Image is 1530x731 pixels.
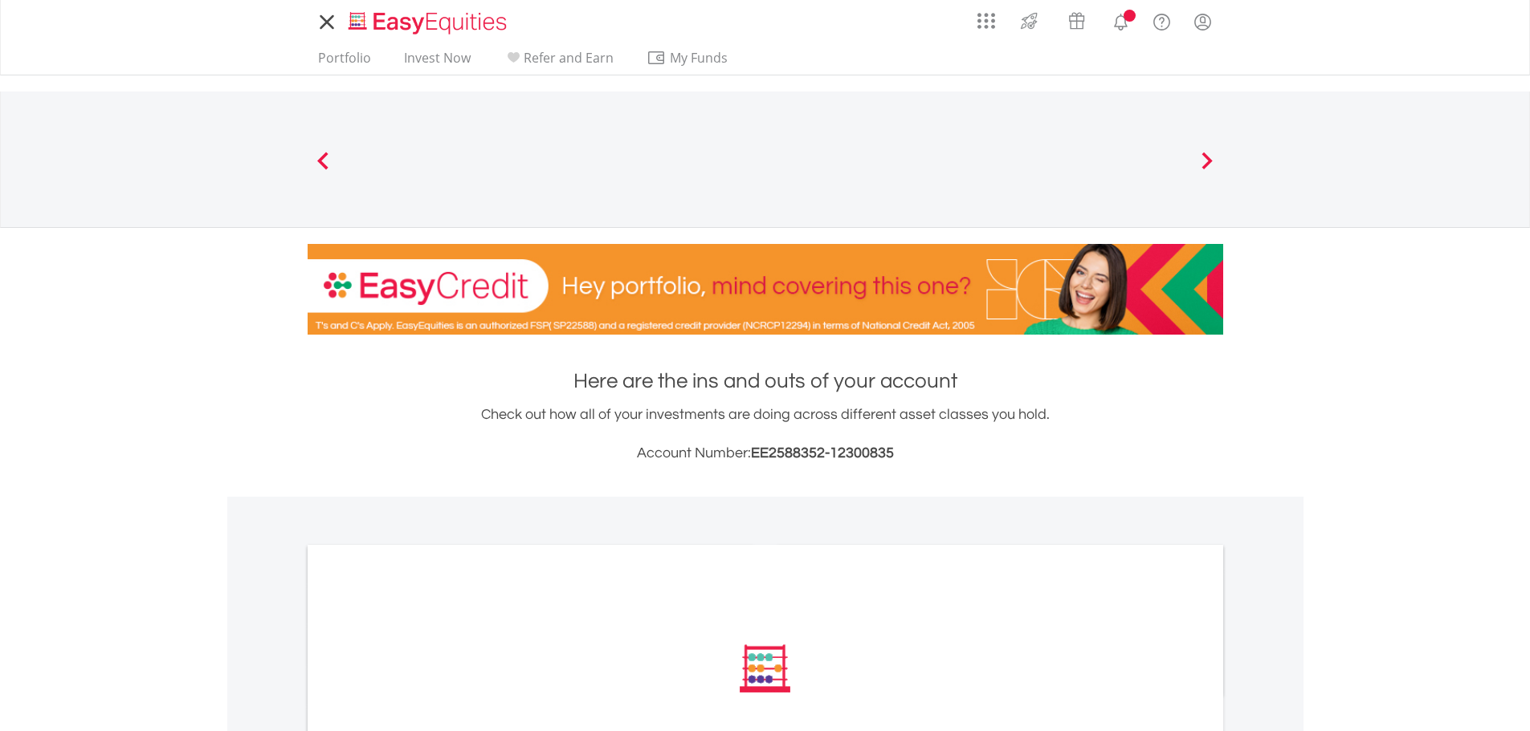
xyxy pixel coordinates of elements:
img: grid-menu-icon.svg [977,12,995,30]
a: Invest Now [398,50,477,75]
a: FAQ's and Support [1141,4,1182,36]
a: My Profile [1182,4,1223,39]
a: AppsGrid [967,4,1006,30]
div: Check out how all of your investments are doing across different asset classes you hold. [308,404,1223,465]
img: thrive-v2.svg [1016,8,1042,34]
a: Portfolio [312,50,377,75]
a: Notifications [1100,4,1141,36]
span: Refer and Earn [524,49,614,67]
span: EE2588352-12300835 [751,445,894,461]
a: Refer and Earn [497,50,620,75]
h1: Here are the ins and outs of your account [308,367,1223,396]
img: EasyEquities_Logo.png [345,10,513,36]
img: vouchers-v2.svg [1063,8,1090,34]
a: Vouchers [1053,4,1100,34]
span: My Funds [647,47,752,68]
img: EasyCredit Promotion Banner [308,244,1223,335]
h3: Account Number: [308,442,1223,465]
a: Home page [342,4,513,36]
